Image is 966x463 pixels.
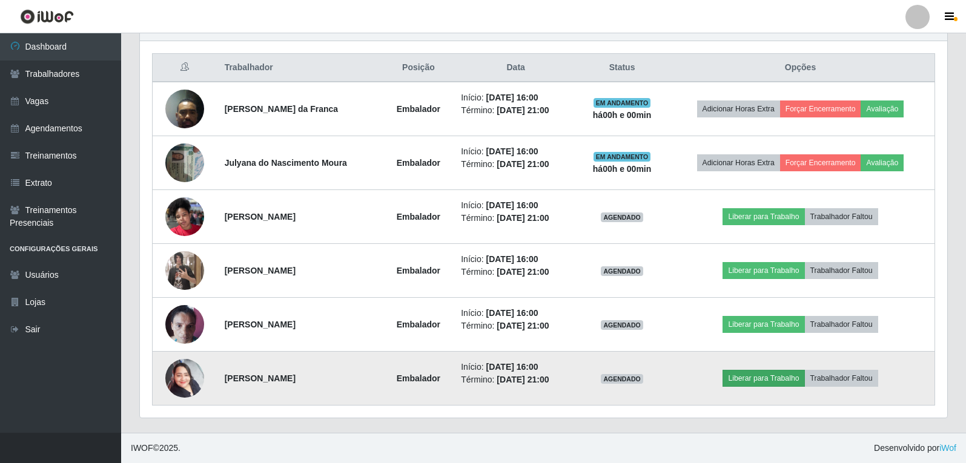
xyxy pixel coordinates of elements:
[461,199,571,212] li: Início:
[497,375,549,384] time: [DATE] 21:00
[594,152,651,162] span: EM ANDAMENTO
[861,100,904,117] button: Avaliação
[461,145,571,158] li: Início:
[601,374,643,384] span: AGENDADO
[486,200,538,210] time: [DATE] 16:00
[461,212,571,225] li: Término:
[805,370,878,387] button: Trabalhador Faltou
[461,253,571,266] li: Início:
[20,9,74,24] img: CoreUI Logo
[723,370,804,387] button: Liberar para Trabalho
[805,208,878,225] button: Trabalhador Faltou
[225,373,296,383] strong: [PERSON_NAME]
[165,298,204,350] img: 1733770253666.jpeg
[461,91,571,104] li: Início:
[165,236,204,305] img: 1721583104711.jpeg
[225,266,296,275] strong: [PERSON_NAME]
[397,212,440,222] strong: Embalador
[497,159,549,169] time: [DATE] 21:00
[780,100,861,117] button: Forçar Encerramento
[225,212,296,222] strong: [PERSON_NAME]
[165,137,204,188] img: 1752452635065.jpeg
[723,208,804,225] button: Liberar para Trabalho
[593,164,652,174] strong: há 00 h e 00 min
[461,361,571,373] li: Início:
[131,443,153,453] span: IWOF
[397,373,440,383] strong: Embalador
[939,443,956,453] a: iWof
[461,307,571,320] li: Início:
[593,110,652,120] strong: há 00 h e 00 min
[594,98,651,108] span: EM ANDAMENTO
[578,54,666,82] th: Status
[697,154,780,171] button: Adicionar Horas Extra
[461,266,571,278] li: Término:
[397,266,440,275] strong: Embalador
[601,320,643,330] span: AGENDADO
[486,146,538,156] time: [DATE] 16:00
[497,105,549,115] time: [DATE] 21:00
[225,320,296,329] strong: [PERSON_NAME]
[486,308,538,318] time: [DATE] 16:00
[723,316,804,333] button: Liberar para Trabalho
[397,104,440,114] strong: Embalador
[217,54,383,82] th: Trabalhador
[486,93,538,102] time: [DATE] 16:00
[225,104,338,114] strong: [PERSON_NAME] da Franca
[601,212,643,222] span: AGENDADO
[165,83,204,134] img: 1692747616301.jpeg
[165,191,204,242] img: 1719358783577.jpeg
[397,158,440,168] strong: Embalador
[723,262,804,279] button: Liberar para Trabalho
[225,158,347,168] strong: Julyana do Nascimento Moura
[497,213,549,223] time: [DATE] 21:00
[697,100,780,117] button: Adicionar Horas Extra
[780,154,861,171] button: Forçar Encerramento
[601,266,643,276] span: AGENDADO
[461,158,571,171] li: Término:
[165,352,204,404] img: 1736825019382.jpeg
[131,442,180,455] span: © 2025 .
[383,54,454,82] th: Posição
[461,320,571,332] li: Término:
[805,262,878,279] button: Trabalhador Faltou
[461,373,571,386] li: Término:
[461,104,571,117] li: Término:
[666,54,935,82] th: Opções
[497,321,549,330] time: [DATE] 21:00
[397,320,440,329] strong: Embalador
[486,254,538,264] time: [DATE] 16:00
[861,154,904,171] button: Avaliação
[805,316,878,333] button: Trabalhador Faltou
[454,54,578,82] th: Data
[874,442,956,455] span: Desenvolvido por
[486,362,538,372] time: [DATE] 16:00
[497,267,549,277] time: [DATE] 21:00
